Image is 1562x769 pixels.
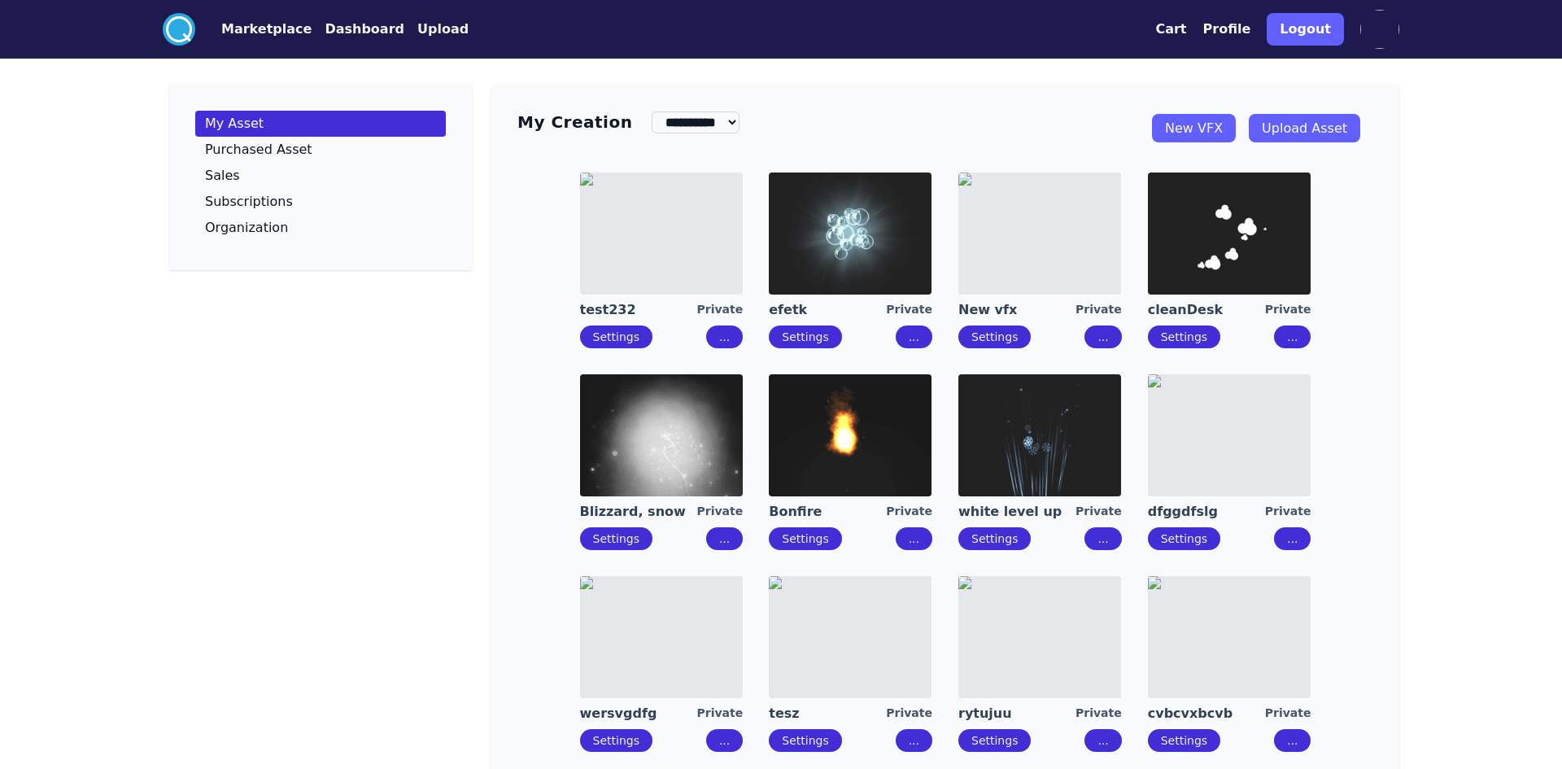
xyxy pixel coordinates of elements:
a: Settings [782,330,828,343]
button: ... [896,527,932,550]
a: Settings [593,734,639,747]
div: Private [697,301,744,319]
img: imgAlt [580,173,743,295]
div: Private [1076,503,1122,521]
a: Subscriptions [195,189,446,215]
a: Marketplace [195,20,312,39]
img: imgAlt [958,576,1121,698]
a: Dashboard [312,20,404,39]
button: Settings [1148,729,1220,752]
img: imgAlt [958,374,1121,496]
div: Private [886,301,932,319]
button: Upload [417,20,469,39]
a: wersvgdfg [580,705,697,723]
div: Private [1265,503,1311,521]
a: My Asset [195,111,446,137]
p: Organization [205,221,288,234]
button: Logout [1267,13,1344,46]
a: Settings [971,734,1018,747]
a: Logout [1267,7,1344,52]
button: ... [1084,326,1121,348]
a: efetk [769,301,886,319]
a: Upload [404,20,469,39]
p: Purchased Asset [205,143,312,156]
button: ... [706,729,743,752]
p: My Asset [205,117,264,130]
button: Settings [1148,326,1220,348]
div: Private [886,503,932,521]
button: ... [1084,729,1121,752]
img: imgAlt [769,173,932,295]
div: Private [1076,705,1122,723]
img: imgAlt [580,576,743,698]
a: Settings [593,330,639,343]
img: imgAlt [958,173,1121,295]
p: Sales [205,169,240,182]
button: Marketplace [221,20,312,39]
img: imgAlt [580,374,743,496]
div: Private [697,503,744,521]
a: Upload Asset [1249,114,1360,142]
a: New VFX [1152,114,1236,142]
div: Private [1265,301,1311,319]
button: Settings [958,527,1031,550]
button: Settings [580,326,652,348]
button: Settings [958,326,1031,348]
img: imgAlt [769,374,932,496]
div: Private [1265,705,1311,723]
a: Settings [593,532,639,545]
button: Settings [580,527,652,550]
button: ... [1274,326,1311,348]
a: cleanDesk [1148,301,1265,319]
button: ... [706,326,743,348]
img: profile [1360,10,1399,49]
button: ... [706,527,743,550]
a: white level up [958,503,1076,521]
a: tesz [769,705,886,723]
button: ... [1274,527,1311,550]
button: Settings [769,729,841,752]
a: test232 [580,301,697,319]
button: ... [896,729,932,752]
a: Settings [971,532,1018,545]
a: Settings [971,330,1018,343]
button: ... [896,326,932,348]
a: Settings [782,734,828,747]
button: ... [1274,729,1311,752]
a: Purchased Asset [195,137,446,163]
img: imgAlt [1148,173,1311,295]
a: cvbcvxbcvb [1148,705,1265,723]
h3: My Creation [517,111,632,133]
a: Organization [195,215,446,241]
a: rytujuu [958,705,1076,723]
a: Settings [1161,734,1207,747]
a: Bonfire [769,503,886,521]
button: Settings [1148,527,1220,550]
button: Dashboard [325,20,404,39]
a: Settings [1161,330,1207,343]
button: ... [1084,527,1121,550]
img: imgAlt [769,576,932,698]
a: New vfx [958,301,1076,319]
button: Profile [1203,20,1251,39]
a: Blizzard, snow [580,503,697,521]
button: Settings [958,729,1031,752]
button: Settings [580,729,652,752]
div: Private [697,705,744,723]
a: Settings [782,532,828,545]
button: Settings [769,326,841,348]
a: dfggdfslg [1148,503,1265,521]
a: Settings [1161,532,1207,545]
div: Private [886,705,932,723]
a: Sales [195,163,446,189]
img: imgAlt [1148,576,1311,698]
button: Settings [769,527,841,550]
div: Private [1076,301,1122,319]
img: imgAlt [1148,374,1311,496]
p: Subscriptions [205,195,293,208]
button: Cart [1155,20,1186,39]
